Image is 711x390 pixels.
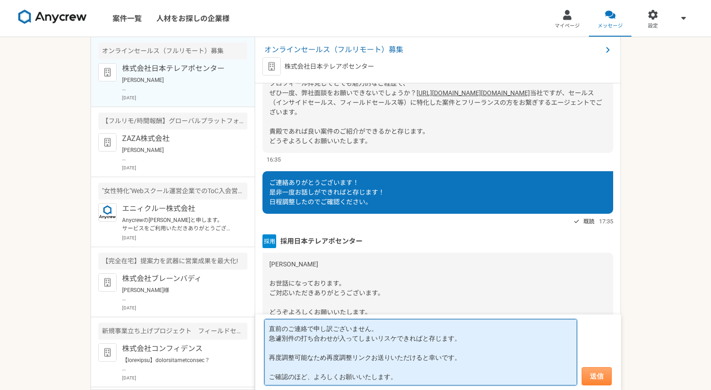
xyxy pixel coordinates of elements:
p: [DATE] [122,94,247,101]
img: default_org_logo-42cde973f59100197ec2c8e796e4974ac8490bb5b08a0eb061ff975e4574aa76.png [262,57,281,76]
span: 採用日本テレアポセンター [280,236,363,246]
p: 株式会社コンフィデンス [122,343,235,354]
textarea: 直前のご連絡で申し訳ございません。 急遽別件の打ち合わせが入ってしまいリスケできればと存じます。 再度調整可能なため再度調整リンクお送りいただけると幸いです。 ご確認のほど、よろしくお願いいたします。 [264,319,577,385]
span: 17:35 [599,217,613,226]
span: 設定 [648,22,658,30]
div: 【フルリモ/時間報酬】グローバルプラットフォームのカスタマーサクセス急募！ [98,113,247,130]
img: 8DqYSo04kwAAAAASUVORK5CYII= [18,10,87,24]
span: マイページ [555,22,580,30]
span: ご連絡ありがとうございます！ 是非一度お話しができればと存じます！ 日程調整したのでご確認ください。 [269,179,385,206]
p: Anycrewの[PERSON_NAME]と申します。 サービスをご利用いただきありがとうございます。 プロフィールを拝見し、これまでのご経験を踏まえて、こちらの案件でご活躍いただけるのではと思... [122,216,235,233]
p: [PERSON_NAME] お世話になっております。 ご対応いただきありがとうございます。 どうぞよろしくお願いいたします。 [122,76,235,92]
img: unnamed.png [262,234,276,248]
p: 【lore×ipsu】dolorsitametconsec？ adipiscingelitseddoeius。 tempor、incididuntutlaboreetdo、magnaaliqua... [122,356,235,373]
span: [PERSON_NAME] お世話になっております。 ご対応いただきありがとうございます。 どうぞよろしくお願いいたします。 [269,260,384,316]
span: 既読 [583,216,594,227]
img: default_org_logo-42cde973f59100197ec2c8e796e4974ac8490bb5b08a0eb061ff975e4574aa76.png [98,343,117,362]
p: [PERSON_NAME]様 お世話になっております。 株式会社ブレーンバディ採用担当です。 先程お送りしたお名前に訂正があり再度ご連絡いたしました。 誤りがあり、大変申し訳ございません。 この... [122,286,235,303]
p: 株式会社日本テレアポセンター [122,63,235,74]
a: [URL][DOMAIN_NAME][DOMAIN_NAME] [417,89,530,97]
img: logo_text_blue_01.png [98,203,117,222]
span: オンラインセールス（フルリモート）募集 [264,44,602,55]
p: ZAZA株式会社 [122,133,235,144]
span: 当社ですが、セールス（インサイドセールス、フィールドセールス等）に特化した案件とフリーランスの方をお繋ぎするエージェントでございます。 貴殿であれば良い案件のご紹介ができるかと存じます。 どうぞ... [269,89,602,145]
p: [DATE] [122,164,247,171]
button: 送信 [582,367,612,385]
div: "女性特化"Webスクール運営企業でのToC入会営業（フルリモート可） [98,183,247,200]
p: 株式会社ブレーンバディ [122,273,235,284]
div: 新規事業立ち上げプロジェクト フィールドセールス [98,323,247,340]
p: [PERSON_NAME] お世話になっております。 ZAZA株式会社の[PERSON_NAME]です。 ご稼働いただいているにもかかわらず 度々ご案内してしまい大変失礼いたしました。 引き続き... [122,146,235,162]
img: default_org_logo-42cde973f59100197ec2c8e796e4974ac8490bb5b08a0eb061ff975e4574aa76.png [98,63,117,81]
div: 【完全在宅】提案力を武器に営業成果を最大化! [98,253,247,270]
div: オンラインセールス（フルリモート）募集 [98,43,247,60]
p: 株式会社日本テレアポセンター [284,62,374,71]
p: [DATE] [122,374,247,381]
p: [DATE] [122,304,247,311]
img: default_org_logo-42cde973f59100197ec2c8e796e4974ac8490bb5b08a0eb061ff975e4574aa76.png [98,133,117,152]
span: お世話になっております。 プロフィール拝見してとても魅力的なご経歴で、 ぜひ一度、弊社面談をお願いできないでしょうか？ [269,60,417,97]
img: default_org_logo-42cde973f59100197ec2c8e796e4974ac8490bb5b08a0eb061ff975e4574aa76.png [98,273,117,292]
span: メッセージ [598,22,623,30]
span: 16:35 [267,155,281,164]
p: [DATE] [122,234,247,241]
p: エニィクルー株式会社 [122,203,235,214]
